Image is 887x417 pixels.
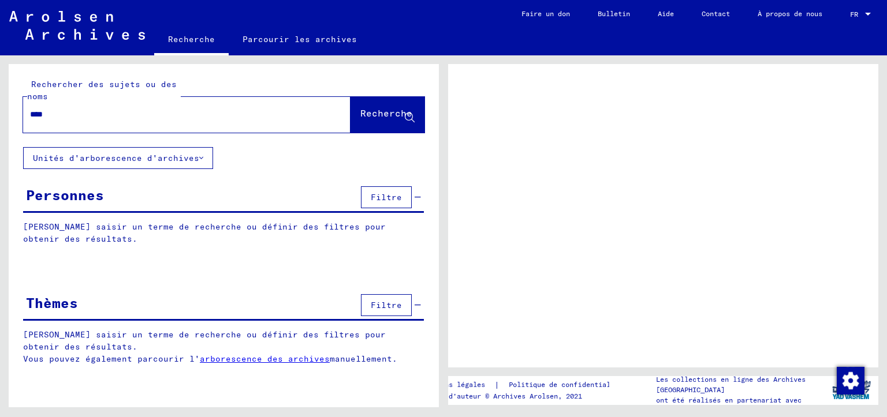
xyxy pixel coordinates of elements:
[9,11,145,40] img: Arolsen_neg.svg
[850,10,858,18] font: FR
[33,153,199,163] font: Unités d'arborescence d'archives
[26,186,104,204] font: Personnes
[420,380,485,389] font: Mentions légales
[360,107,412,119] font: Recherche
[154,25,229,55] a: Recherche
[371,300,402,310] font: Filtre
[361,186,412,208] button: Filtre
[229,25,371,53] a: Parcourir les archives
[420,392,582,400] font: Droits d'auteur © Archives Arolsen, 2021
[521,9,570,18] font: Faire un don
[23,329,386,352] font: [PERSON_NAME] saisir un terme de recherche ou définir des filtres pour obtenir des résultats.
[420,379,494,391] a: Mentions légales
[494,380,500,390] font: |
[26,294,78,311] font: Thèmes
[837,367,864,395] img: Modifier le consentement
[168,34,215,44] font: Recherche
[371,192,402,202] font: Filtre
[836,366,864,394] div: Modifier le consentement
[598,9,630,18] font: Bulletin
[23,221,386,244] font: [PERSON_NAME] saisir un terme de recherche ou définir des filtres pour obtenir des résultats.
[23,354,200,364] font: Vous pouvez également parcourir l'
[702,9,730,18] font: Contact
[658,9,674,18] font: Aide
[830,375,873,404] img: yv_logo.png
[361,294,412,316] button: Filtre
[243,34,357,44] font: Parcourir les archives
[758,9,822,18] font: À propos de nous
[200,354,330,364] a: arborescence des archives
[23,147,213,169] button: Unités d'arborescence d'archives
[27,79,177,102] font: Rechercher des sujets ou des noms
[330,354,397,364] font: manuellement.
[656,396,802,404] font: ont été réalisés en partenariat avec
[509,380,623,389] font: Politique de confidentialité
[500,379,636,391] a: Politique de confidentialité
[351,97,424,133] button: Recherche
